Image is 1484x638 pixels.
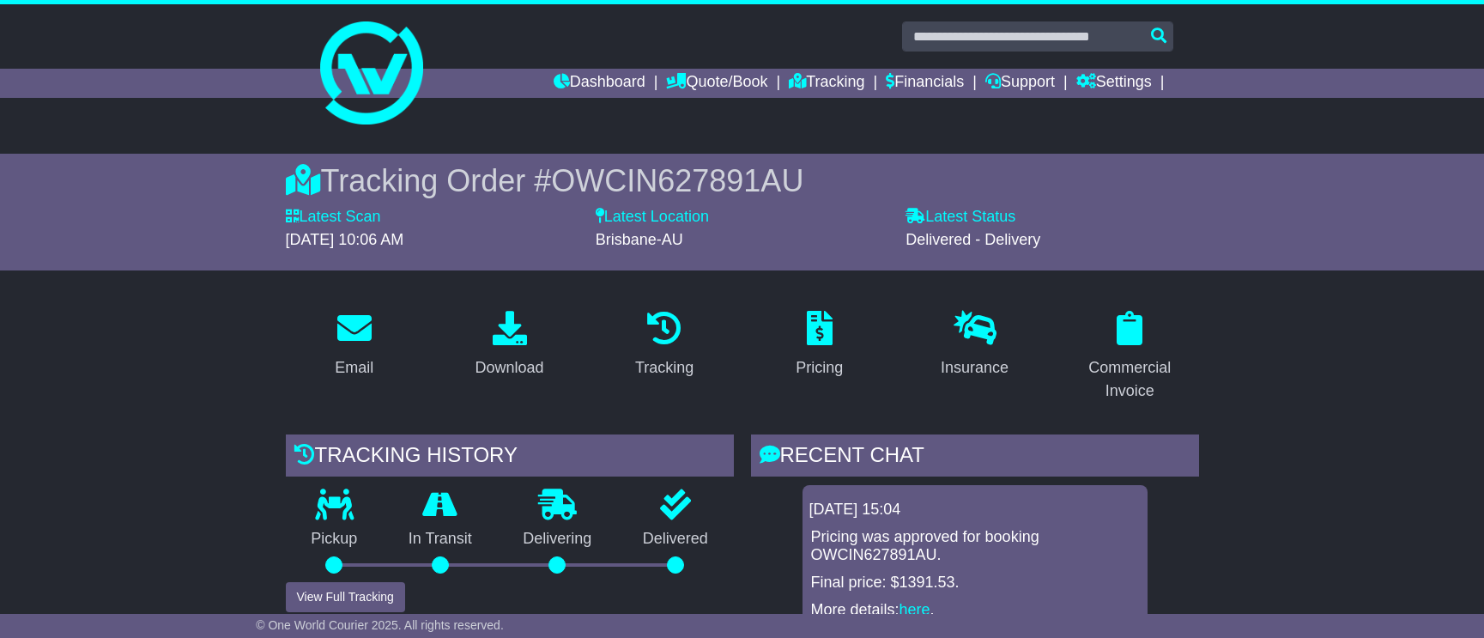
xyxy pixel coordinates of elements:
p: Delivered [617,530,734,549]
span: [DATE] 10:06 AM [286,231,404,248]
a: Settings [1076,69,1152,98]
a: Quote/Book [666,69,767,98]
a: Dashboard [554,69,645,98]
div: RECENT CHAT [751,434,1199,481]
a: Financials [886,69,964,98]
a: Commercial Invoice [1061,305,1199,409]
p: More details: . [811,601,1139,620]
div: Pricing [796,356,843,380]
label: Latest Status [906,208,1015,227]
button: View Full Tracking [286,582,405,612]
p: Pickup [286,530,384,549]
a: Tracking [624,305,705,386]
div: Tracking [635,356,694,380]
a: Insurance [930,305,1020,386]
p: Pricing was approved for booking OWCIN627891AU. [811,528,1139,565]
span: © One World Courier 2025. All rights reserved. [256,618,504,632]
p: Delivering [498,530,618,549]
div: Download [475,356,543,380]
a: Pricing [784,305,854,386]
span: OWCIN627891AU [551,163,803,198]
div: [DATE] 15:04 [809,501,1141,520]
label: Latest Location [596,208,709,227]
div: Tracking history [286,434,734,481]
div: Email [335,356,373,380]
div: Tracking Order # [286,162,1199,199]
span: Brisbane-AU [596,231,683,248]
a: here [899,601,930,618]
a: Download [463,305,554,386]
p: In Transit [383,530,498,549]
label: Latest Scan [286,208,381,227]
a: Email [324,305,385,386]
div: Insurance [941,356,1009,380]
div: Commercial Invoice [1072,356,1188,403]
a: Tracking [789,69,864,98]
a: Support [985,69,1055,98]
p: Final price: $1391.53. [811,574,1139,592]
span: Delivered - Delivery [906,231,1040,248]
